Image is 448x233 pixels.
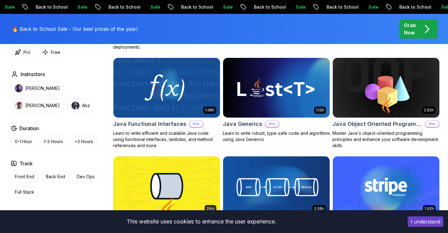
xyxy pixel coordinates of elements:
p: Front End [15,174,34,180]
h2: Instructors [21,70,45,78]
p: Abz [82,102,90,109]
p: Back to School [381,4,423,10]
a: Java Object Oriented Programming card2.82hJava Object Oriented ProgrammingProMaster Java's object... [332,58,440,149]
p: Learn to write robust, type-safe code and algorithms using Java Generics. [223,130,330,143]
p: Sale [205,4,225,10]
p: [PERSON_NAME] [25,85,60,91]
button: +3 Hours [71,136,97,147]
p: +3 Hours [75,139,93,145]
img: Java Streams card [223,156,330,216]
p: Sale [278,4,298,10]
h2: Java Functional Interfaces [113,120,186,128]
div: This website uses cookies to enhance the user experience. [5,215,398,228]
p: Learn to write efficient and scalable Java code using functional interfaces, lambdas, and method ... [113,130,220,149]
h2: Java Generics [223,120,262,128]
p: Back to School [163,4,205,10]
p: Free [51,49,60,55]
p: [PERSON_NAME] [25,102,60,109]
p: Dev Ops [77,174,95,180]
p: Pro [265,121,279,127]
p: 0-1 Hour [15,139,32,145]
p: 1.42h [425,206,434,211]
button: instructor img[PERSON_NAME] [11,99,64,112]
h2: Duration [19,125,39,132]
img: instructor img [71,102,79,110]
p: 1.98h [205,108,214,113]
p: Back End [46,174,65,180]
button: Back End [42,171,69,183]
p: 1.13h [316,108,324,113]
p: Pro [189,121,203,127]
p: Pro [426,121,439,127]
p: Sale [423,4,443,10]
p: 2.82h [424,108,434,113]
p: Back to School [236,4,278,10]
img: instructor img [15,102,23,110]
button: 0-1 Hour [11,136,36,147]
h2: Track [19,160,33,167]
p: Pro [23,49,31,55]
button: Dev Ops [73,171,99,183]
button: Free [38,46,64,58]
button: Full Stack [11,186,38,198]
button: Front End [11,171,38,183]
p: Sale [60,4,79,10]
p: 26m [206,206,214,211]
img: Java Functional Interfaces card [113,58,220,118]
p: Back to School [18,4,60,10]
p: Sale [351,4,370,10]
button: instructor img[PERSON_NAME] [11,82,64,95]
p: Back to School [91,4,132,10]
p: Back to School [309,4,351,10]
img: Stripe Checkout card [333,156,439,216]
img: Java Streams Essentials card [113,156,220,216]
p: Master Java's object-oriented programming principles and enhance your software development skills. [332,130,440,149]
p: 🔥 Back to School Sale - Our best prices of the year! [12,25,137,33]
p: Sale [132,4,152,10]
a: Java Generics card1.13hJava GenericsProLearn to write robust, type-safe code and algorithms using... [223,58,330,143]
h2: Java Object Oriented Programming [332,120,422,128]
button: Accept cookies [408,216,443,227]
img: Java Object Oriented Programming card [333,58,439,118]
p: Full Stack [15,189,34,195]
button: instructor imgAbz [67,99,94,112]
button: 1-3 Hours [40,136,67,147]
p: Grab Now [404,22,416,36]
p: 1-3 Hours [44,139,63,145]
img: instructor img [15,84,23,92]
p: 2.08h [314,206,324,211]
a: Java Functional Interfaces card1.98hJava Functional InterfacesProLearn to write efficient and sca... [113,58,220,149]
img: Java Generics card [223,58,330,118]
button: Pro [11,46,35,58]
